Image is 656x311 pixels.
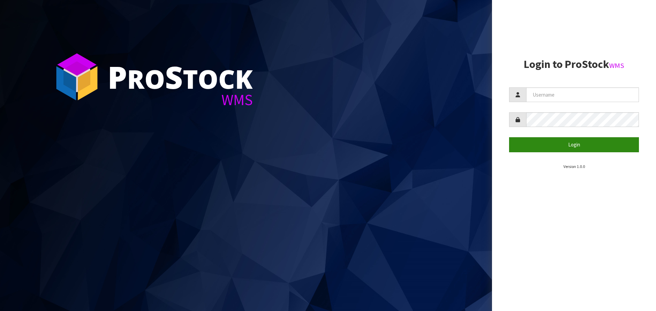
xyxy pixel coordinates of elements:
[108,61,253,92] div: ro tock
[51,51,102,102] img: ProStock Cube
[165,56,183,98] span: S
[563,164,585,169] small: Version 1.0.0
[609,61,624,70] small: WMS
[108,92,253,108] div: WMS
[108,56,127,98] span: P
[509,58,639,70] h2: Login to ProStock
[509,137,639,152] button: Login
[526,87,639,102] input: Username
